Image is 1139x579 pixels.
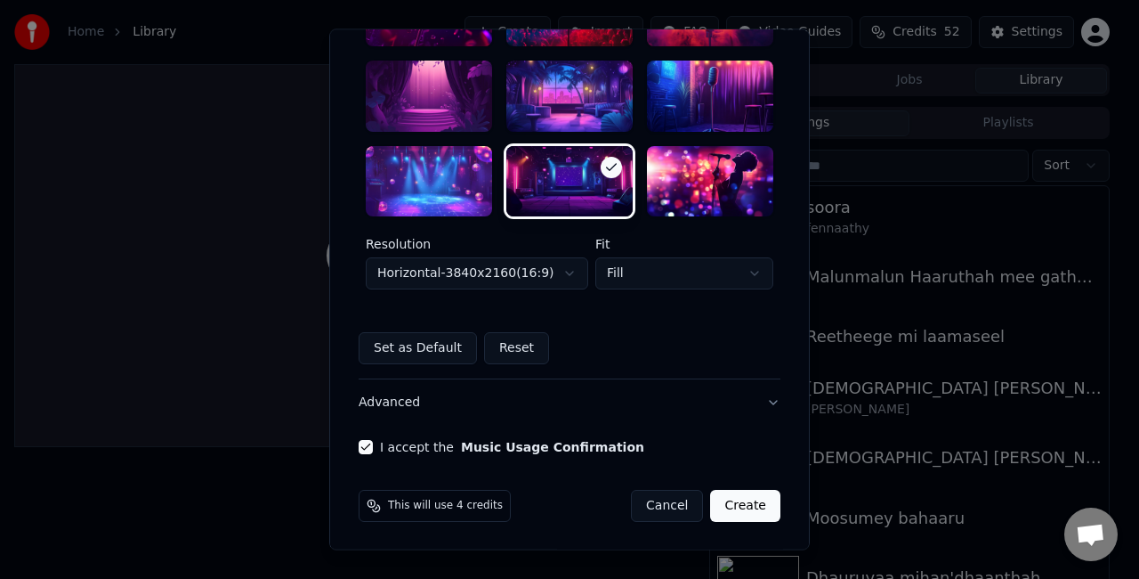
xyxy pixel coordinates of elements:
button: Cancel [631,491,703,523]
label: Fit [595,239,773,251]
span: This will use 4 credits [388,500,503,514]
button: Reset [484,333,549,365]
button: Set as Default [359,333,477,365]
button: Advanced [359,380,780,427]
button: Create [710,491,780,523]
button: I accept the [461,442,644,454]
label: I accept the [380,442,644,454]
label: Resolution [366,239,588,251]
